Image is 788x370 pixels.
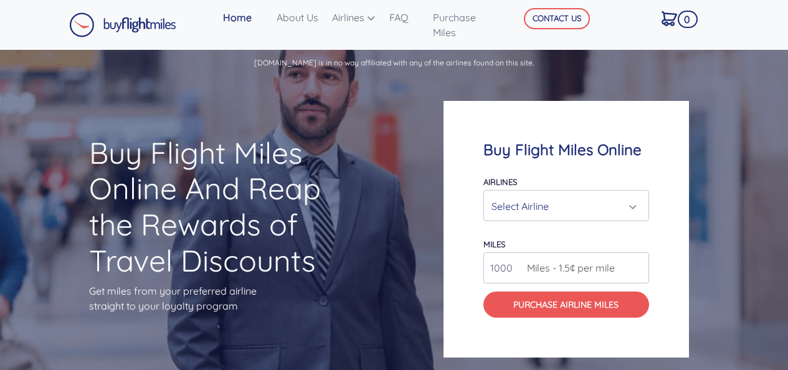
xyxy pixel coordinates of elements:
button: Select Airline [483,190,649,221]
span: Miles - 1.5¢ per mile [521,260,615,275]
a: FAQ [384,5,428,30]
a: About Us [272,5,327,30]
a: Purchase Miles [428,5,506,45]
h1: Buy Flight Miles Online And Reap the Rewards of Travel Discounts [89,135,344,278]
p: Get miles from your preferred airline straight to your loyalty program [89,283,344,313]
div: Select Airline [491,194,634,218]
img: Cart [662,11,677,26]
span: 0 [678,11,698,28]
a: 0 [657,5,695,31]
button: Purchase Airline Miles [483,292,649,318]
a: Airlines [327,5,384,30]
label: miles [483,239,505,249]
a: Buy Flight Miles Logo [69,9,176,40]
img: Buy Flight Miles Logo [69,12,176,37]
h4: Buy Flight Miles Online [483,141,649,159]
a: Home [218,5,272,30]
button: CONTACT US [524,8,590,29]
label: Airlines [483,177,517,187]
